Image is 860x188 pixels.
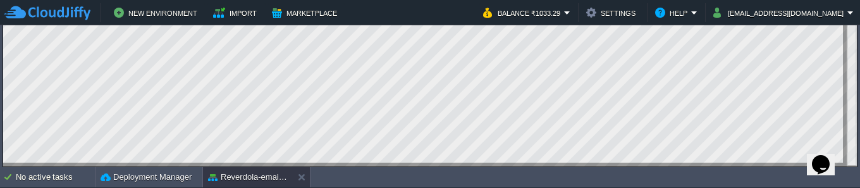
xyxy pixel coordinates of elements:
[272,5,341,20] button: Marketplace
[586,5,639,20] button: Settings
[4,5,90,21] img: CloudJiffy
[208,171,288,184] button: Reverdola-email-queue
[713,5,847,20] button: [EMAIL_ADDRESS][DOMAIN_NAME]
[16,167,95,187] div: No active tasks
[101,171,192,184] button: Deployment Manager
[213,5,261,20] button: Import
[807,137,847,175] iframe: chat widget
[483,5,564,20] button: Balance ₹1033.29
[655,5,691,20] button: Help
[114,5,201,20] button: New Environment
